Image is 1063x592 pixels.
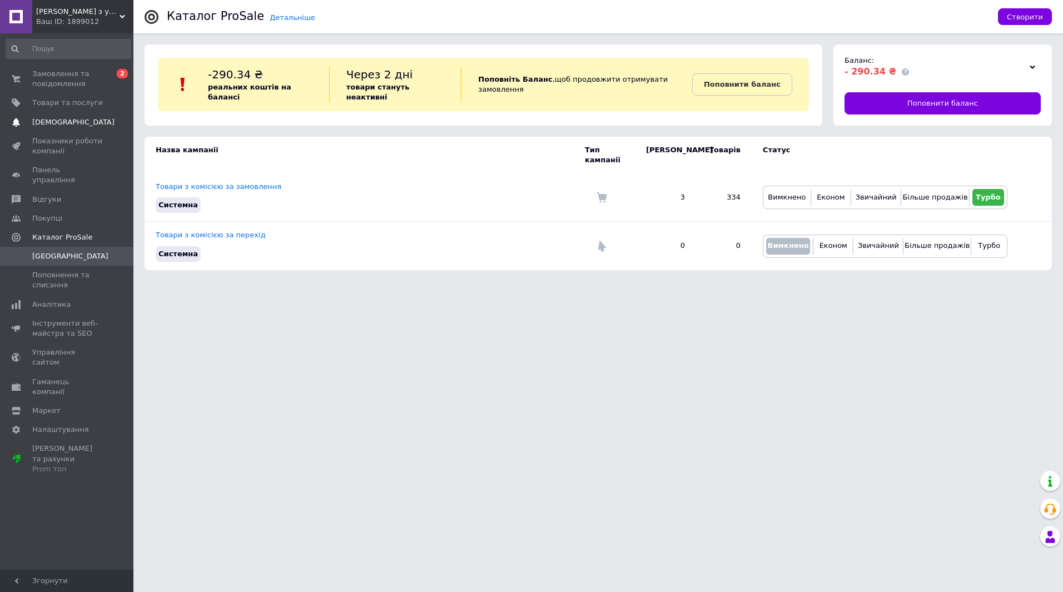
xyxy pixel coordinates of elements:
a: Поповнити баланс [692,73,792,96]
span: Шеврони з українською душею [36,7,120,17]
span: Вимкнено [768,193,806,201]
span: Замовлення та повідомлення [32,69,103,89]
button: Звичайний [854,189,898,206]
span: Показники роботи компанії [32,136,103,156]
button: Створити [998,8,1052,25]
a: Детальніше [270,13,315,22]
span: -290.34 ₴ [208,68,263,81]
b: Поповнити баланс [704,80,781,88]
a: Товари з комісією за замовлення [156,182,281,191]
b: Поповніть Баланс [478,75,552,83]
td: 334 [696,173,752,222]
div: Prom топ [32,464,103,474]
button: Турбо [974,238,1004,255]
span: [GEOGRAPHIC_DATA] [32,251,108,261]
img: Комісія за замовлення [596,192,607,203]
span: Панель управління [32,165,103,185]
td: Статус [752,137,1007,173]
span: Налаштування [32,425,89,435]
span: Більше продажів [905,241,970,250]
span: Турбо [976,193,1001,201]
span: Системна [158,201,198,209]
div: Ваш ID: 1899012 [36,17,133,27]
button: Більше продажів [904,189,966,206]
img: Комісія за перехід [596,241,607,252]
span: Управління сайтом [32,347,103,367]
span: Інструменти веб-майстра та SEO [32,319,103,339]
span: Баланс: [845,56,874,64]
td: Тип кампанії [585,137,635,173]
button: Вимкнено [766,189,808,206]
span: Покупці [32,213,62,223]
td: 0 [696,222,752,270]
button: Економ [816,238,850,255]
span: Створити [1007,13,1043,21]
td: Назва кампанії [145,137,585,173]
span: Через 2 дні [346,68,413,81]
span: Більше продажів [902,193,967,201]
span: Вимкнено [767,241,808,250]
span: Системна [158,250,198,258]
img: :exclamation: [175,76,191,93]
span: Економ [819,241,847,250]
span: Звичайний [858,241,899,250]
span: Поповнення та списання [32,270,103,290]
b: реальних коштів на балансі [208,83,291,101]
td: 3 [635,173,696,222]
span: Відгуки [32,195,61,205]
span: - 290.34 ₴ [845,66,896,77]
a: Поповнити баланс [845,92,1041,115]
td: [PERSON_NAME] [635,137,696,173]
div: Каталог ProSale [167,11,264,22]
span: Маркет [32,406,61,416]
td: Товарів [696,137,752,173]
div: , щоб продовжити отримувати замовлення [461,67,692,102]
span: [PERSON_NAME] та рахунки [32,444,103,474]
span: Поповнити баланс [907,98,978,108]
a: Товари з комісією за перехід [156,231,266,239]
button: Економ [814,189,848,206]
span: [DEMOGRAPHIC_DATA] [32,117,115,127]
span: Гаманець компанії [32,377,103,397]
span: Каталог ProSale [32,232,92,242]
button: Звичайний [856,238,900,255]
b: товари стануть неактивні [346,83,410,101]
span: Турбо [978,241,1000,250]
span: Товари та послуги [32,98,103,108]
span: 2 [117,69,128,78]
button: Турбо [972,189,1004,206]
span: Аналітика [32,300,71,310]
button: Більше продажів [906,238,968,255]
span: Економ [817,193,845,201]
input: Пошук [6,39,131,59]
span: Звичайний [856,193,897,201]
button: Вимкнено [766,238,810,255]
td: 0 [635,222,696,270]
